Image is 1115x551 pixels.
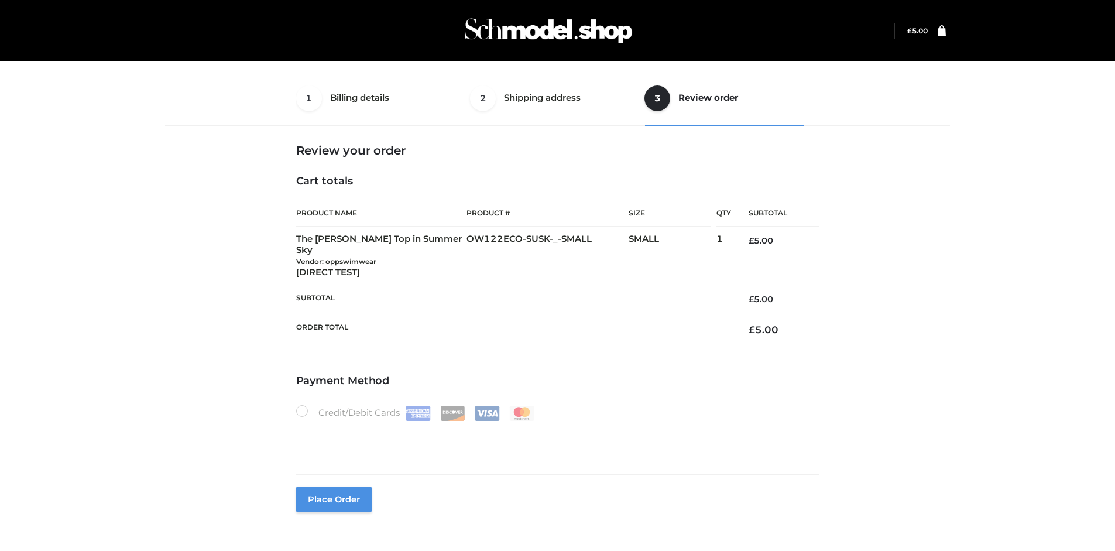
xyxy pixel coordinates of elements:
small: Vendor: oppswimwear [296,257,376,266]
th: Product # [466,200,629,227]
th: Subtotal [731,200,819,227]
a: £5.00 [907,26,928,35]
th: Order Total [296,314,732,345]
span: £ [749,294,754,304]
h4: Payment Method [296,375,819,388]
img: Visa [475,406,500,421]
bdi: 5.00 [749,324,778,336]
iframe: Secure payment input frame [294,419,817,461]
th: Subtotal [296,285,732,314]
h4: Cart totals [296,175,819,188]
span: £ [907,26,912,35]
td: The [PERSON_NAME] Top in Summer Sky [DIRECT TEST] [296,227,467,285]
span: £ [749,235,754,246]
img: Discover [440,406,465,421]
img: Mastercard [509,406,534,421]
span: £ [749,324,755,336]
bdi: 5.00 [907,26,928,35]
img: Amex [406,406,431,421]
td: 1 [716,227,731,285]
bdi: 5.00 [749,235,773,246]
label: Credit/Debit Cards [296,405,536,421]
td: OW122ECO-SUSK-_-SMALL [466,227,629,285]
th: Size [629,200,711,227]
img: Schmodel Admin 964 [461,8,636,54]
td: SMALL [629,227,716,285]
h3: Review your order [296,143,819,158]
button: Place order [296,487,372,512]
th: Qty [716,200,731,227]
bdi: 5.00 [749,294,773,304]
th: Product Name [296,200,467,227]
